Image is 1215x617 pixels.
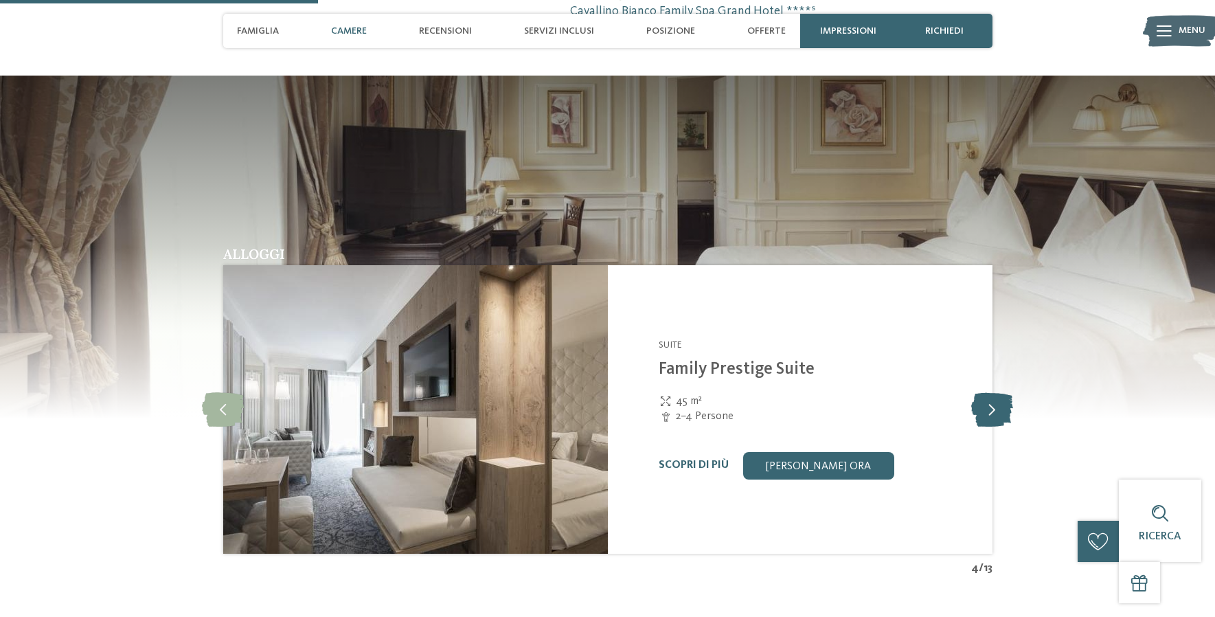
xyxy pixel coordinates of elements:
[237,25,279,37] span: Famiglia
[1139,531,1181,542] span: Ricerca
[820,25,876,37] span: Impressioni
[659,460,729,471] a: Scopri di più
[570,3,992,20] span: Cavallino Bianco Family Spa Grand Hotel ****ˢ
[223,245,285,262] span: Alloggi
[971,561,979,576] span: 4
[925,25,964,37] span: richiedi
[979,561,984,576] span: /
[676,394,702,409] span: 45 m²
[742,452,894,480] a: [PERSON_NAME] ora
[524,25,594,37] span: Servizi inclusi
[659,361,815,378] a: Family Prestige Suite
[419,25,472,37] span: Recensioni
[984,561,992,576] span: 13
[747,25,786,37] span: Offerte
[331,25,367,37] span: Camere
[676,409,734,424] span: 2–4 Persone
[659,340,682,350] span: Suite
[223,265,607,554] img: Family Prestige Suite
[646,25,695,37] span: Posizione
